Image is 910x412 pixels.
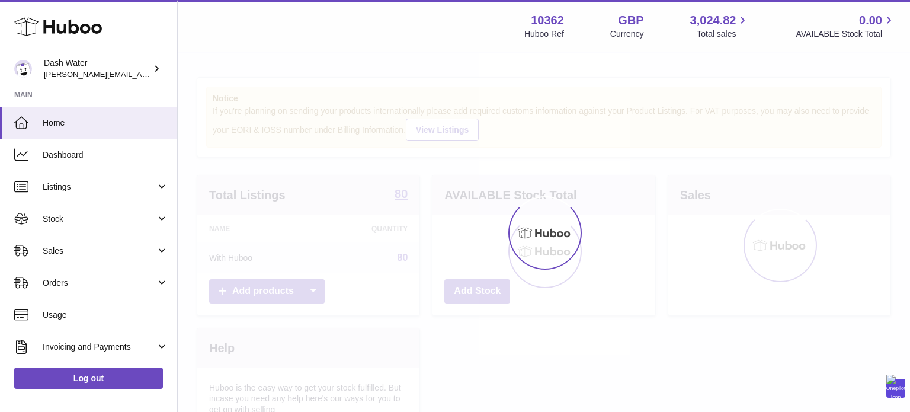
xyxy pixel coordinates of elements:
[43,213,156,225] span: Stock
[618,12,643,28] strong: GBP
[690,12,736,28] span: 3,024.82
[43,149,168,161] span: Dashboard
[524,28,564,40] div: Huboo Ref
[610,28,644,40] div: Currency
[697,28,749,40] span: Total sales
[43,181,156,193] span: Listings
[796,28,896,40] span: AVAILABLE Stock Total
[43,245,156,257] span: Sales
[43,341,156,353] span: Invoicing and Payments
[44,69,238,79] span: [PERSON_NAME][EMAIL_ADDRESS][DOMAIN_NAME]
[43,309,168,321] span: Usage
[859,12,882,28] span: 0.00
[796,12,896,40] a: 0.00 AVAILABLE Stock Total
[43,117,168,129] span: Home
[14,60,32,78] img: james@dash-water.com
[690,12,750,40] a: 3,024.82 Total sales
[14,368,163,389] a: Log out
[43,277,156,289] span: Orders
[44,58,150,80] div: Dash Water
[531,12,564,28] strong: 10362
